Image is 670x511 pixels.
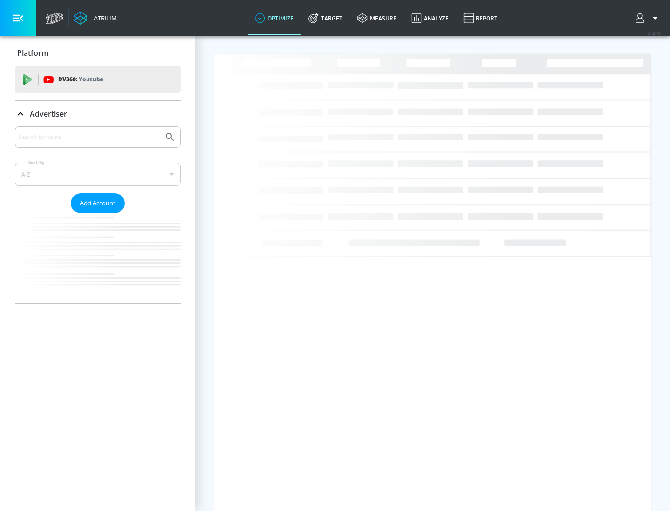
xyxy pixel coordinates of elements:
[58,74,103,85] p: DV360:
[648,31,661,36] span: v 4.24.0
[17,48,48,58] p: Platform
[80,198,115,209] span: Add Account
[248,1,301,35] a: optimize
[15,101,181,127] div: Advertiser
[15,40,181,66] div: Platform
[15,163,181,186] div: A-Z
[74,11,117,25] a: Atrium
[19,131,160,143] input: Search by name
[90,14,117,22] div: Atrium
[79,74,103,84] p: Youtube
[15,126,181,303] div: Advertiser
[71,193,125,213] button: Add Account
[301,1,350,35] a: Target
[30,109,67,119] p: Advertiser
[15,213,181,303] nav: list of Advertiser
[27,159,47,165] label: Sort By
[404,1,456,35] a: Analyze
[15,66,181,93] div: DV360: Youtube
[456,1,505,35] a: Report
[350,1,404,35] a: measure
